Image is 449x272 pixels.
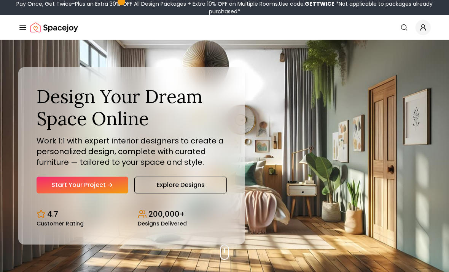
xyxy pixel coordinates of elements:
[37,221,84,226] small: Customer Rating
[37,135,227,167] p: Work 1:1 with expert interior designers to create a personalized design, complete with curated fu...
[148,209,185,219] p: 200,000+
[37,85,227,129] h1: Design Your Dream Space Online
[47,209,58,219] p: 4.7
[138,221,187,226] small: Designs Delivered
[30,20,78,35] img: Spacejoy Logo
[134,177,227,193] a: Explore Designs
[37,177,128,193] a: Start Your Project
[18,15,431,40] nav: Global
[30,20,78,35] a: Spacejoy
[37,203,227,226] div: Design stats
